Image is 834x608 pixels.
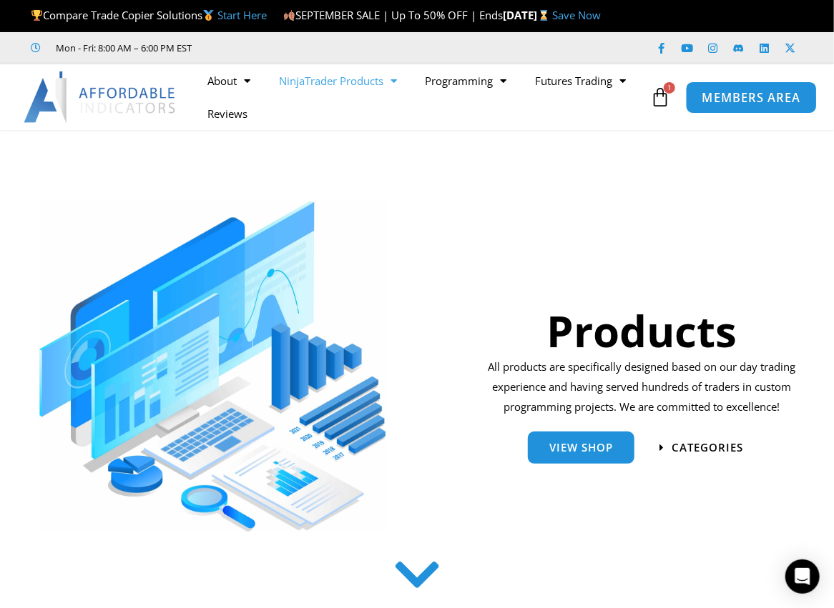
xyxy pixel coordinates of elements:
[212,41,427,55] iframe: Customer reviews powered by Trustpilot
[193,97,262,130] a: Reviews
[461,301,823,361] h1: Products
[53,39,192,56] span: Mon - Fri: 8:00 AM – 6:00 PM EST
[702,91,800,104] span: MEMBERS AREA
[284,10,295,21] img: 🍂
[39,201,386,532] img: ProductsSection scaled | Affordable Indicators – NinjaTrader
[193,64,647,130] nav: Menu
[664,82,675,94] span: 1
[785,559,820,594] div: Open Intercom Messenger
[659,442,743,453] a: categories
[193,64,265,97] a: About
[672,442,743,453] span: categories
[461,357,823,417] p: All products are specifically designed based on our day trading experience and having served hund...
[31,10,42,21] img: 🏆
[504,8,553,22] strong: [DATE]
[629,76,692,118] a: 1
[539,10,549,21] img: ⌛
[283,8,503,22] span: SEPTEMBER SALE | Up To 50% OFF | Ends
[411,64,521,97] a: Programming
[217,8,267,22] a: Start Here
[203,10,214,21] img: 🥇
[549,442,613,453] span: View Shop
[24,71,177,123] img: LogoAI | Affordable Indicators – NinjaTrader
[528,432,634,464] a: View Shop
[265,64,411,97] a: NinjaTrader Products
[685,81,816,113] a: MEMBERS AREA
[31,8,267,22] span: Compare Trade Copier Solutions
[521,64,641,97] a: Futures Trading
[553,8,602,22] a: Save Now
